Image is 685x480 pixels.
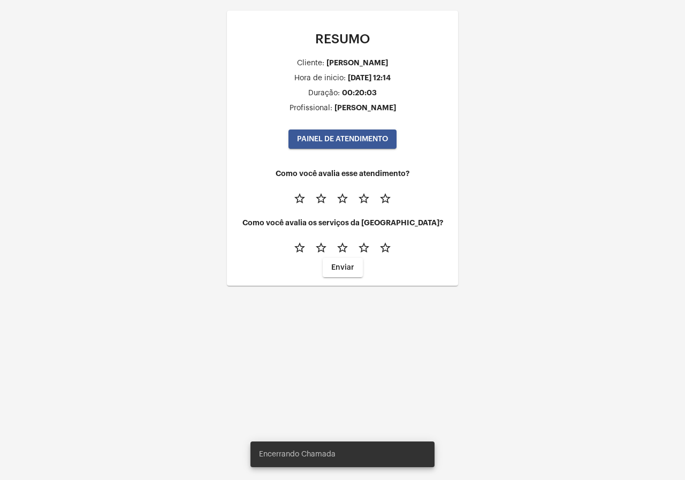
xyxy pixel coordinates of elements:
div: Cliente: [297,59,324,67]
mat-icon: star_border [336,192,349,205]
div: [DATE] 12:14 [348,74,391,82]
h4: Como você avalia os serviços da [GEOGRAPHIC_DATA]? [235,219,450,227]
div: Hora de inicio: [294,74,346,82]
div: Duração: [308,89,340,97]
mat-icon: star_border [357,192,370,205]
mat-icon: star_border [357,241,370,254]
div: 00:20:03 [342,89,377,97]
mat-icon: star_border [336,241,349,254]
mat-icon: star_border [379,192,392,205]
mat-icon: star_border [315,192,328,205]
mat-icon: star_border [293,241,306,254]
button: Enviar [323,258,363,277]
p: RESUMO [235,32,450,46]
div: Profissional: [290,104,332,112]
h4: Como você avalia esse atendimento? [235,170,450,178]
span: Enviar [331,264,354,271]
mat-icon: star_border [315,241,328,254]
span: PAINEL DE ATENDIMENTO [297,135,388,143]
button: PAINEL DE ATENDIMENTO [288,129,397,149]
mat-icon: star_border [293,192,306,205]
span: Encerrando Chamada [259,449,336,460]
div: [PERSON_NAME] [326,59,388,67]
div: [PERSON_NAME] [334,104,396,112]
mat-icon: star_border [379,241,392,254]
